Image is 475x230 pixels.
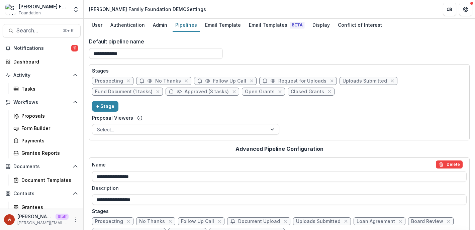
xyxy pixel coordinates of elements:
[13,164,70,169] span: Documents
[19,10,41,16] span: Foundation
[216,218,223,225] button: close
[310,19,332,32] a: Display
[167,218,174,225] button: close
[21,137,75,144] div: Payments
[389,78,396,84] button: close
[459,3,472,16] button: Get Help
[89,6,206,13] div: [PERSON_NAME] Family Foundation DEMO Settings
[21,125,75,132] div: Form Builder
[11,175,81,186] a: Document Templates
[202,19,244,32] a: Email Template
[310,20,332,30] div: Display
[13,100,70,105] span: Workflows
[231,88,237,95] button: close
[56,214,69,220] p: Staff
[291,89,324,95] span: Closed Grants
[21,112,75,119] div: Proposals
[108,20,148,30] div: Authentication
[328,78,335,84] button: close
[125,218,132,225] button: close
[21,177,75,184] div: Document Templates
[202,20,244,30] div: Email Template
[13,191,70,197] span: Contacts
[19,3,69,10] div: [PERSON_NAME] Family Foundation DEMO
[290,22,304,28] span: Beta
[11,135,81,146] a: Payments
[3,97,81,108] button: Open Workflows
[445,218,452,225] button: close
[11,147,81,158] a: Grantee Reports
[13,45,71,51] span: Notifications
[13,58,75,65] div: Dashboard
[16,27,59,34] span: Search...
[3,188,81,199] button: Open Contacts
[436,160,463,168] button: delete
[3,43,81,53] button: Notifications11
[3,56,81,67] a: Dashboard
[248,78,255,84] button: close
[173,19,200,32] a: Pipelines
[213,78,246,84] span: Follow Up Call
[71,216,79,224] button: More
[95,219,123,224] span: Prospecting
[92,67,467,74] p: Stages
[11,83,81,94] a: Tasks
[8,217,11,222] div: Anna
[335,19,385,32] a: Conflict of Interest
[71,3,81,16] button: Open entity switcher
[155,88,161,95] button: close
[235,146,323,152] h2: Advanced Pipeline Configuration
[278,78,326,84] span: Request for Uploads
[21,149,75,156] div: Grantee Reports
[17,213,53,220] p: [PERSON_NAME]
[17,220,69,226] p: [PERSON_NAME][EMAIL_ADDRESS][DOMAIN_NAME]
[245,89,275,95] span: Open Grants
[11,202,81,213] a: Grantees
[92,161,106,168] p: Name
[21,204,75,211] div: Grantees
[238,219,280,224] span: Document Upload
[13,73,70,78] span: Activity
[357,219,395,224] span: Loan Agreement
[397,218,404,225] button: close
[92,101,118,112] button: + Stage
[139,219,165,224] span: No Thanks
[173,20,200,30] div: Pipelines
[155,78,181,84] span: No Thanks
[89,19,105,32] a: User
[185,89,229,95] span: Approved (3 tasks)
[11,110,81,121] a: Proposals
[108,19,148,32] a: Authentication
[411,219,443,224] span: Board Review
[183,78,190,84] button: close
[343,78,387,84] span: Uploads Submitted
[150,20,170,30] div: Admin
[125,78,132,84] button: close
[89,20,105,30] div: User
[296,219,341,224] span: Uploads Submitted
[335,20,385,30] div: Conflict of Interest
[95,89,153,95] span: Fund Document (1 tasks)
[282,218,289,225] button: close
[92,114,133,121] label: Proposal Viewers
[246,19,307,32] a: Email Templates Beta
[277,88,283,95] button: close
[92,208,467,215] p: Stages
[11,123,81,134] a: Form Builder
[150,19,170,32] a: Admin
[92,185,463,192] label: Description
[71,45,78,51] span: 11
[3,70,81,81] button: Open Activity
[5,4,16,15] img: Schlecht Family Foundation DEMO
[86,4,209,14] nav: breadcrumb
[62,27,75,34] div: ⌘ + K
[443,3,456,16] button: Partners
[343,218,349,225] button: close
[95,78,123,84] span: Prospecting
[3,24,81,37] button: Search...
[89,37,466,45] label: Default pipeline name
[181,219,214,224] span: Follow Up Call
[246,20,307,30] div: Email Templates
[3,161,81,172] button: Open Documents
[21,85,75,92] div: Tasks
